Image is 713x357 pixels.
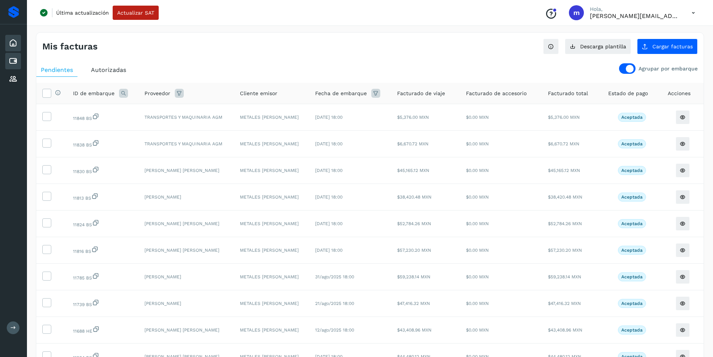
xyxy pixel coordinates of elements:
span: Descarga plantilla [580,44,626,49]
span: e676ca46-5002-48e6-a3bb-b20095d4a83d [73,116,100,121]
span: $0.00 MXN [466,141,489,146]
span: $0.00 MXN [466,248,489,253]
span: $0.00 MXN [466,301,489,306]
span: $0.00 MXN [466,327,489,333]
span: $0.00 MXN [466,168,489,173]
p: Hola, [590,6,680,12]
span: c2241a4d-d9c9-4cf2-b932-14322cc8d00b [73,302,100,307]
span: fd7cd8c3-ecd3-45e7-8af5-86f9fb965bb1 [73,142,100,148]
td: TRANSPORTES Y MAQUINARIA AGM [138,131,234,157]
span: 31/ago/2025 18:00 [315,274,354,279]
td: METALES [PERSON_NAME] [234,157,309,184]
span: 21/ago/2025 18:00 [315,301,354,306]
div: Cuentas por pagar [5,53,21,69]
td: [PERSON_NAME] [138,290,234,317]
span: [DATE] 18:00 [315,141,342,146]
td: METALES [PERSON_NAME] [234,131,309,157]
td: METALES [PERSON_NAME] [234,264,309,290]
span: $38,420.48 MXN [397,194,432,200]
span: Actualizar SAT [117,10,154,15]
span: $59,238.14 MXN [548,274,581,279]
span: $52,784.26 MXN [548,221,582,226]
span: $47,416.32 MXN [548,301,581,306]
span: 3ff6546f-4f36-474f-bb50-0e9bf1b49432 [73,222,100,227]
span: $43,408.96 MXN [397,327,432,333]
p: Aceptada [621,115,643,120]
td: [PERSON_NAME] [PERSON_NAME] [138,211,234,237]
span: Fecha de embarque [315,90,367,97]
span: $45,165.12 MXN [397,168,429,173]
td: [PERSON_NAME] [PERSON_NAME] [138,237,234,264]
p: Aceptada [621,274,643,279]
span: $0.00 MXN [466,274,489,279]
span: Proveedor [144,90,170,97]
div: Inicio [5,35,21,51]
span: $47,416.32 MXN [397,301,430,306]
td: [PERSON_NAME] [138,184,234,211]
td: [PERSON_NAME] [PERSON_NAME] [138,157,234,184]
p: Aceptada [621,141,643,146]
span: $43,408.96 MXN [548,327,582,333]
span: $52,784.26 MXN [397,221,431,226]
span: $38,420.48 MXN [548,194,582,200]
span: [DATE] 18:00 [315,194,342,200]
p: Aceptada [621,194,643,200]
span: 83341f42-b432-49bc-882c-6c4dd71975b0 [73,249,99,254]
span: $0.00 MXN [466,194,489,200]
span: Acciones [668,90,691,97]
span: Estado de pago [608,90,648,97]
p: Aceptada [621,168,643,173]
span: Facturado de viaje [397,90,445,97]
span: Cliente emisor [240,90,277,97]
span: aee4d363-a5c3-4ed5-a311-a4450d6608f5 [73,329,100,334]
span: $45,165.12 MXN [548,168,580,173]
span: Cargar facturas [652,44,693,49]
p: Agrupar por embarque [639,66,698,72]
span: c86b1ed4-8a64-4f0d-a0c0-d3caee210f03 [73,275,100,281]
p: Aceptada [621,248,643,253]
p: Aceptada [621,301,643,306]
span: [DATE] 18:00 [315,115,342,120]
td: [PERSON_NAME] [PERSON_NAME] [138,317,234,344]
div: Proveedores [5,71,21,87]
span: $57,230.20 MXN [548,248,582,253]
h4: Mis facturas [42,41,98,52]
span: 12/ago/2025 18:00 [315,327,354,333]
button: Descarga plantilla [565,39,631,54]
span: [DATE] 18:00 [315,221,342,226]
span: ID de embarque [73,90,115,97]
span: $57,230.20 MXN [397,248,431,253]
td: METALES [PERSON_NAME] [234,184,309,211]
span: $5,376.00 MXN [548,115,580,120]
span: Autorizadas [91,66,126,73]
p: martha@metaleslozano.com.mx [590,12,680,19]
span: Facturado total [548,90,588,97]
span: $59,238.14 MXN [397,274,430,279]
button: Cargar facturas [637,39,698,54]
span: $5,376.00 MXN [397,115,429,120]
td: [PERSON_NAME] [138,264,234,290]
td: METALES [PERSON_NAME] [234,290,309,317]
span: $6,670.72 MXN [548,141,579,146]
span: Facturado de accesorio [466,90,527,97]
span: b4c75fbb-dee7-4fe7-8cb2-f3e2b03efe93 [73,169,100,174]
td: METALES [PERSON_NAME] [234,237,309,264]
td: METALES [PERSON_NAME] [234,104,309,131]
td: METALES [PERSON_NAME] [234,211,309,237]
td: TRANSPORTES Y MAQUINARIA AGM [138,104,234,131]
span: Pendientes [41,66,73,73]
td: METALES [PERSON_NAME] [234,317,309,344]
button: Actualizar SAT [113,6,159,20]
span: [DATE] 18:00 [315,248,342,253]
span: [DATE] 18:00 [315,168,342,173]
p: Aceptada [621,327,643,333]
p: Última actualización [56,9,109,16]
span: $0.00 MXN [466,221,489,226]
p: Aceptada [621,221,643,226]
span: $6,670.72 MXN [397,141,429,146]
span: $0.00 MXN [466,115,489,120]
span: a6d51679-59da-4434-9fbd-6978ed425bca [73,196,99,201]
